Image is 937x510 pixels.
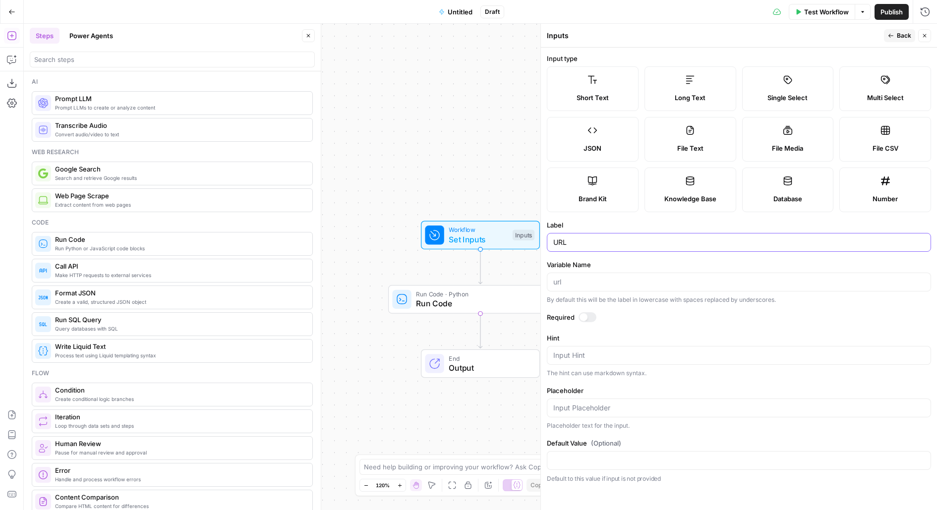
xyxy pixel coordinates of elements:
span: Draft [485,7,500,16]
span: Content Comparison [55,492,304,502]
div: Run Code · PythonRun CodeStep 1 [388,285,573,314]
span: Process text using Liquid templating syntax [55,351,304,359]
span: Prompt LLM [55,94,304,104]
span: Transcribe Audio [55,120,304,130]
span: Copy [530,481,545,490]
span: Workflow [449,225,508,234]
span: Short Text [577,93,609,103]
span: Run Python or JavaScript code blocks [55,244,304,252]
span: Long Text [675,93,705,103]
span: File Media [772,143,803,153]
button: Test Workflow [789,4,855,20]
span: File CSV [873,143,898,153]
span: Compare HTML content for differences [55,502,304,510]
span: (Optional) [591,438,621,448]
p: Default to this value if input is not provided [547,474,931,484]
div: The hint can use markdown syntax. [547,369,931,378]
span: Condition [55,385,304,395]
button: Publish [875,4,909,20]
span: File Text [677,143,703,153]
span: Google Search [55,164,304,174]
label: Variable Name [547,260,931,270]
span: Set Inputs [449,233,508,245]
span: End [449,353,529,363]
input: Input Label [553,237,925,247]
span: Handle and process workflow errors [55,475,304,483]
span: Single Select [767,93,808,103]
span: Search and retrieve Google results [55,174,304,182]
div: Ai [32,77,313,86]
input: Search steps [34,55,310,64]
span: Error [55,465,304,475]
button: Untitled [433,4,478,20]
div: Placeholder text for the input. [547,421,931,430]
input: url [553,277,925,287]
span: Run Code [55,234,304,244]
span: 120% [376,481,390,489]
label: Hint [547,333,931,343]
label: Required [547,312,931,322]
span: Write Liquid Text [55,341,304,351]
span: Pause for manual review and approval [55,449,304,456]
span: Untitled [448,7,472,17]
span: Call API [55,261,304,271]
span: Convert audio/video to text [55,130,304,138]
span: Multi Select [867,93,904,103]
input: Input Placeholder [553,403,925,413]
span: Extract content from web pages [55,201,304,209]
div: WorkflowSet InputsInputs [388,221,573,250]
span: Make HTTP requests to external services [55,271,304,279]
span: Knowledge Base [664,194,716,204]
span: Publish [880,7,903,17]
span: Create a valid, structured JSON object [55,298,304,306]
div: Inputs [547,31,881,41]
button: Copy [527,479,549,492]
span: Run Code · Python [416,289,541,299]
g: Edge from start to step_1 [478,249,482,284]
span: JSON [584,143,601,153]
span: Format JSON [55,288,304,298]
button: Power Agents [63,28,119,44]
span: Prompt LLMs to create or analyze content [55,104,304,112]
span: Database [773,194,802,204]
span: Iteration [55,412,304,422]
g: Edge from step_1 to end [478,313,482,348]
div: Flow [32,369,313,378]
span: Back [897,31,911,40]
img: vrinnnclop0vshvmafd7ip1g7ohf [38,497,48,507]
span: Test Workflow [804,7,849,17]
label: Input type [547,54,931,63]
span: Human Review [55,439,304,449]
span: Run SQL Query [55,315,304,325]
label: Placeholder [547,386,931,396]
div: Inputs [513,230,534,241]
span: Number [873,194,898,204]
div: Web research [32,148,313,157]
span: Output [449,362,529,374]
button: Steps [30,28,59,44]
span: Create conditional logic branches [55,395,304,403]
label: Label [547,220,931,230]
span: Brand Kit [579,194,607,204]
div: By default this will be the label in lowercase with spaces replaced by underscores. [547,295,931,304]
span: Run Code [416,297,541,309]
span: Loop through data sets and steps [55,422,304,430]
div: Code [32,218,313,227]
div: EndOutput [388,349,573,378]
label: Default Value [547,438,931,448]
span: Query databases with SQL [55,325,304,333]
span: Web Page Scrape [55,191,304,201]
button: Back [884,29,915,42]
